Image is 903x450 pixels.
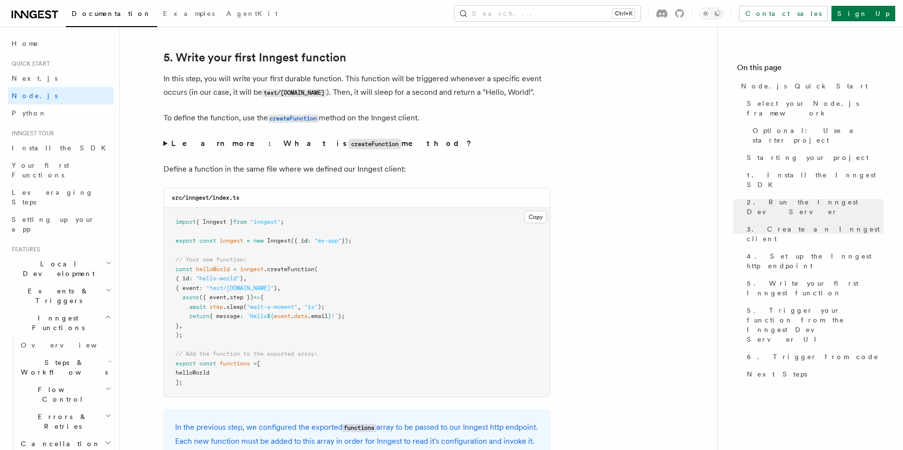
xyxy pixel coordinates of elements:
[12,39,39,48] span: Home
[308,237,311,244] span: :
[8,282,114,309] button: Events & Triggers
[274,313,291,319] span: event
[267,237,291,244] span: Inngest
[613,9,635,18] kbd: Ctrl+K
[253,360,257,367] span: =
[747,369,807,379] span: Next Steps
[331,313,338,319] span: !`
[176,256,247,263] span: // Your new function:
[747,305,884,344] span: 5. Trigger your function from the Inngest Dev Server UI
[163,111,550,125] p: To define the function, use the method on the Inngest client.
[8,313,104,333] span: Inngest Functions
[209,313,240,319] span: { message
[8,130,54,137] span: Inngest tour
[455,6,640,21] button: Search...Ctrl+K
[348,139,401,149] code: createFunction
[12,189,93,206] span: Leveraging Steps
[176,322,179,329] span: }
[209,304,223,310] span: step
[8,309,114,336] button: Inngest Functions
[341,237,352,244] span: });
[524,211,547,223] button: Copy
[291,237,308,244] span: ({ id
[176,218,196,225] span: import
[304,304,318,310] span: "1s"
[176,369,209,376] span: helloWorld
[196,266,230,273] span: helloWorld
[163,162,550,176] p: Define a function in the same file where we defined our Inngest client:
[8,104,114,122] a: Python
[8,246,40,253] span: Features
[253,294,260,301] span: =>
[268,115,319,123] code: createFunction
[8,255,114,282] button: Local Development
[260,294,264,301] span: {
[243,275,247,282] span: ,
[8,184,114,211] a: Leveraging Steps
[831,6,895,21] a: Sign Up
[163,10,215,17] span: Examples
[199,237,216,244] span: const
[220,237,243,244] span: inngest
[240,266,264,273] span: inngest
[243,304,247,310] span: (
[189,313,209,319] span: return
[163,51,346,64] a: 5. Write your first Inngest function
[163,72,550,100] p: In this step, you will write your first durable function. This function will be triggered wheneve...
[753,126,884,145] span: Optional: Use a starter project
[163,137,550,151] summary: Learn more: What iscreateFunctionmethod?
[8,211,114,238] a: Setting up your app
[8,35,114,52] a: Home
[220,360,250,367] span: functions
[66,3,157,27] a: Documentation
[226,294,230,301] span: ,
[8,286,105,305] span: Events & Triggers
[8,87,114,104] a: Node.js
[277,285,281,291] span: ,
[247,313,267,319] span: `Hello
[189,304,206,310] span: await
[17,408,114,435] button: Errors & Retries
[240,313,243,319] span: :
[182,294,199,301] span: async
[240,275,243,282] span: }
[281,218,284,225] span: ;
[743,275,884,302] a: 5. Write your first Inngest function
[176,237,196,244] span: export
[17,381,114,408] button: Flow Control
[747,170,884,189] span: 1. Install the Inngest SDK
[176,275,189,282] span: { id
[747,224,884,244] span: 3. Create an Inngest client
[700,8,723,19] button: Toggle dark mode
[743,365,884,383] a: Next Steps
[747,99,884,118] span: Select your Node.js framework
[291,313,294,319] span: .
[17,358,108,377] span: Steps & Workflows
[12,144,112,152] span: Install the SDK
[314,237,341,244] span: "my-app"
[257,360,260,367] span: [
[176,360,196,367] span: export
[747,278,884,298] span: 5. Write your first Inngest function
[189,275,192,282] span: :
[314,266,318,273] span: (
[17,439,101,449] span: Cancellation
[743,302,884,348] a: 5. Trigger your function from the Inngest Dev Server UI
[233,266,237,273] span: =
[743,95,884,122] a: Select your Node.js framework
[747,251,884,271] span: 4. Set up the Inngest http endpoint
[199,360,216,367] span: const
[247,304,297,310] span: "wait-a-moment"
[274,285,277,291] span: }
[294,313,308,319] span: data
[175,421,539,448] p: In the previous step, we configured the exported array to be passed to our Inngest http endpoint....
[318,304,325,310] span: );
[267,313,274,319] span: ${
[297,304,301,310] span: ,
[743,247,884,275] a: 4. Set up the Inngest http endpoint
[196,218,233,225] span: { Inngest }
[747,352,879,362] span: 6. Trigger from code
[230,294,253,301] span: step })
[176,285,199,291] span: { event
[253,237,264,244] span: new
